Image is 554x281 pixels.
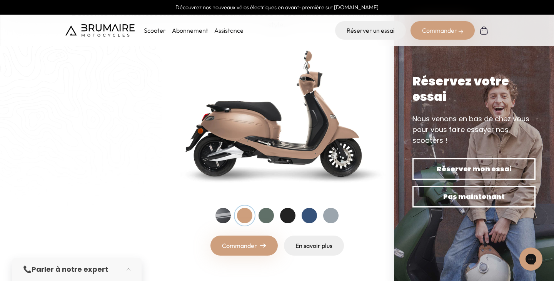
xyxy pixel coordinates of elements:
img: Brumaire Motocycles [65,24,135,37]
a: Assistance [214,27,244,34]
a: Abonnement [172,27,208,34]
p: Scooter [144,26,166,35]
img: right-arrow-2.png [459,29,463,34]
img: Panier [479,26,489,35]
div: Commander [410,21,475,40]
a: En savoir plus [284,236,344,256]
a: Réserver un essai [335,21,406,40]
a: Commander [210,236,278,256]
img: right-arrow.png [260,243,266,248]
iframe: Gorgias live chat messenger [516,245,546,273]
